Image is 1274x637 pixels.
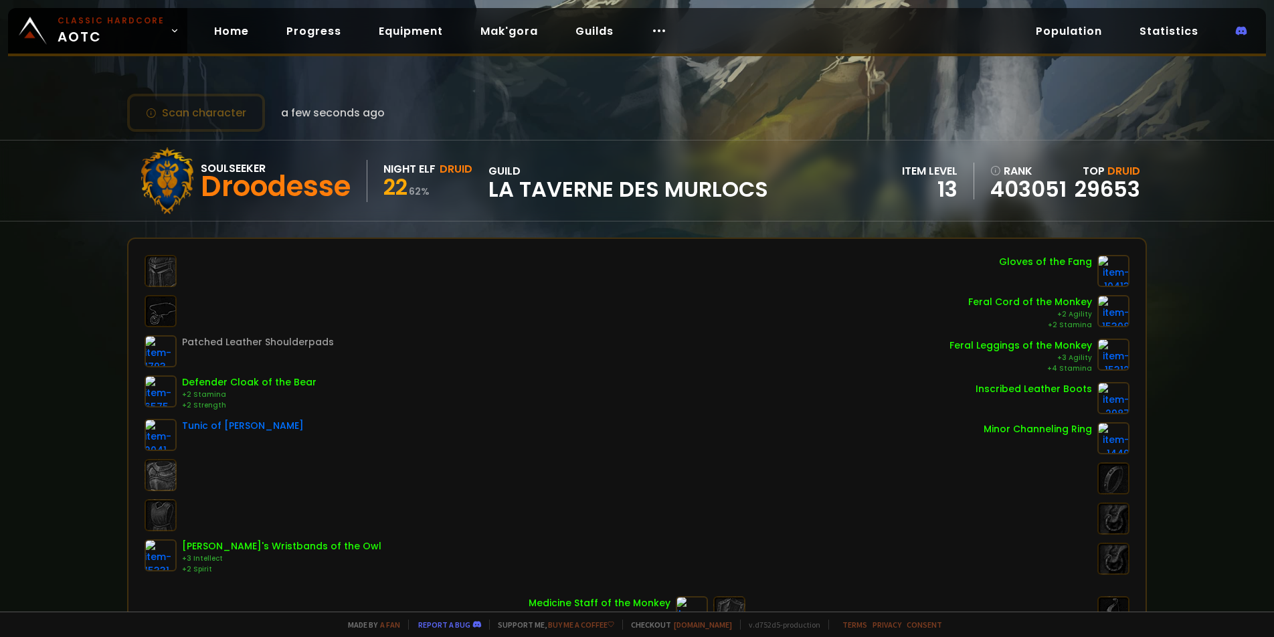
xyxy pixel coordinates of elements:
div: guild [488,163,768,199]
img: item-2987 [1097,382,1129,414]
img: item-15312 [1097,339,1129,371]
img: item-2041 [145,419,177,451]
span: a few seconds ago [281,104,385,121]
div: Minor Channeling Ring [984,422,1092,436]
button: Scan character [127,94,265,132]
div: +3 Intellect [182,553,381,564]
div: +2 Stamina [968,320,1092,331]
div: +2 Agility [968,309,1092,320]
a: Equipment [368,17,454,45]
div: +2 Stamina [182,389,316,400]
span: Checkout [622,620,732,630]
a: a fan [380,620,400,630]
div: Top [1075,163,1140,179]
small: 62 % [409,185,430,198]
span: Support me, [489,620,614,630]
a: Classic HardcoreAOTC [8,8,187,54]
a: Buy me a coffee [548,620,614,630]
a: Report a bug [418,620,470,630]
div: Gloves of the Fang [999,255,1092,269]
a: [DOMAIN_NAME] [674,620,732,630]
div: item level [902,163,958,179]
span: 22 [383,172,407,202]
div: Medicine Staff of the Monkey [529,596,670,610]
span: AOTC [58,15,165,47]
a: Guilds [565,17,624,45]
a: 403051 [990,179,1067,199]
span: La Taverne des Murlocs [488,179,768,199]
div: Patched Leather Shoulderpads [182,335,334,349]
div: +4 Stamina [949,363,1092,374]
div: 13 [902,179,958,199]
img: item-10413 [1097,255,1129,287]
a: Progress [276,17,352,45]
div: Feral Cord of the Monkey [968,295,1092,309]
span: Made by [340,620,400,630]
div: [PERSON_NAME]'s Wristbands of the Owl [182,539,381,553]
a: Population [1025,17,1113,45]
div: Feral Leggings of the Monkey [949,339,1092,353]
img: item-15308 [1097,295,1129,327]
img: item-1793 [145,335,177,367]
div: Droodesse [201,177,351,197]
div: Inscribed Leather Boots [976,382,1092,396]
small: Classic Hardcore [58,15,165,27]
a: Mak'gora [470,17,549,45]
a: Consent [907,620,942,630]
img: item-15331 [145,539,177,571]
a: Statistics [1129,17,1209,45]
div: Soulseeker [201,160,351,177]
a: 29653 [1075,174,1140,204]
div: +2 Spirit [182,564,381,575]
img: item-6575 [145,375,177,407]
span: v. d752d5 - production [740,620,820,630]
div: +2 Strength [182,400,316,411]
div: rank [990,163,1067,179]
div: +4 Agility [529,610,670,621]
div: Night Elf [383,161,436,177]
a: Terms [842,620,867,630]
a: Home [203,17,260,45]
div: Tunic of [PERSON_NAME] [182,419,304,433]
div: Druid [440,161,472,177]
a: Privacy [873,620,901,630]
div: +3 Agility [949,353,1092,363]
img: item-1449 [1097,422,1129,454]
div: Defender Cloak of the Bear [182,375,316,389]
span: Druid [1107,163,1140,179]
